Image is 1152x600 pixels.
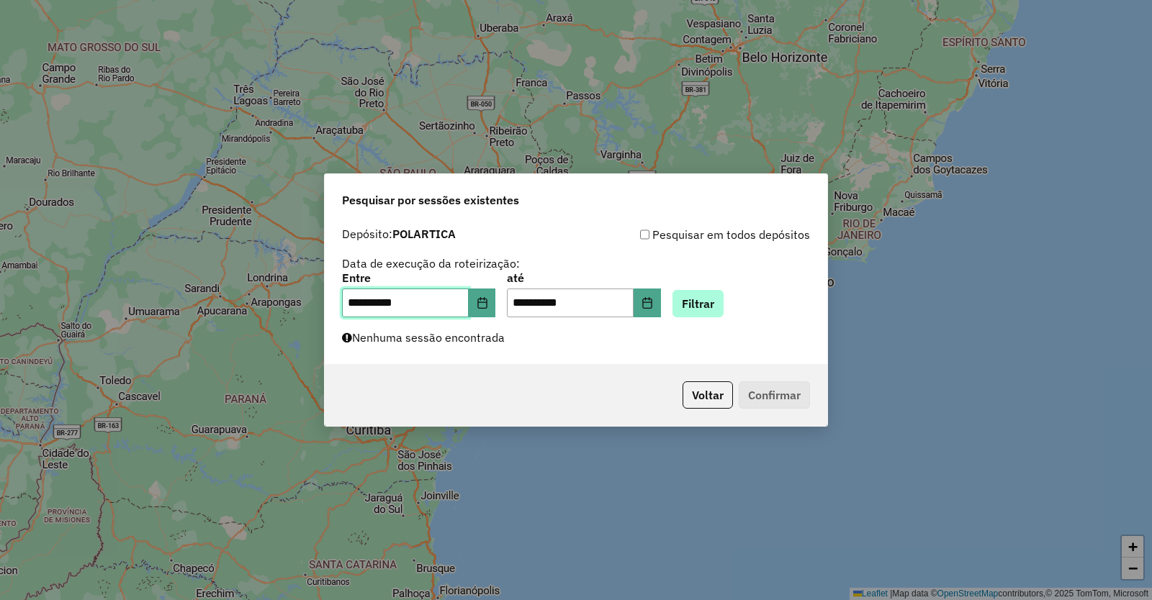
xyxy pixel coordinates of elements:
[469,288,496,317] button: Choose Date
[683,381,733,409] button: Voltar
[342,269,495,286] label: Entre
[342,255,520,272] label: Data de execução da roteirização:
[634,288,661,317] button: Choose Date
[672,290,724,317] button: Filtrar
[392,227,456,241] strong: POLARTICA
[342,191,519,209] span: Pesquisar por sessões existentes
[342,225,456,242] label: Depósito:
[342,329,505,346] label: Nenhuma sessão encontrada
[507,269,660,286] label: até
[576,226,810,243] div: Pesquisar em todos depósitos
